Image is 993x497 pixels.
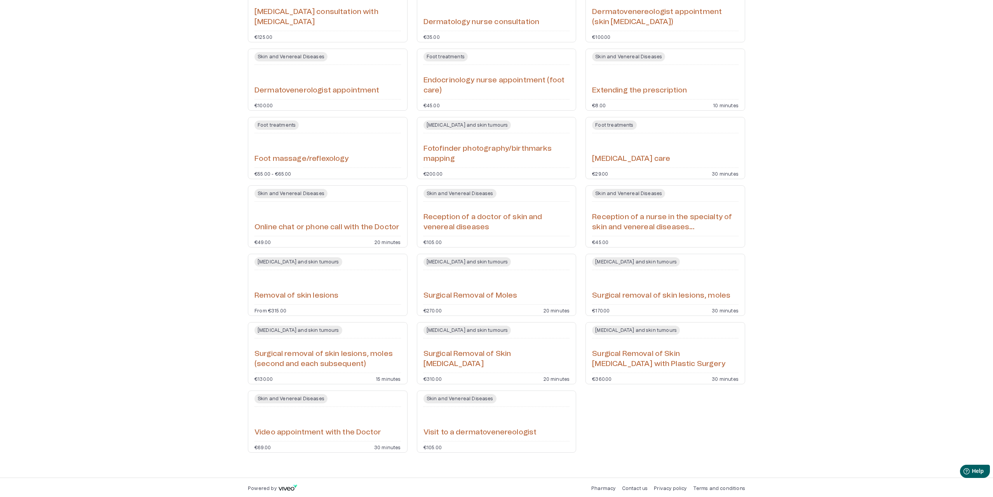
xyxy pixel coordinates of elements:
[374,445,401,449] p: 30 minutes
[254,258,342,265] span: [MEDICAL_DATA] and skin tumours
[248,485,277,492] p: Powered by
[254,327,342,334] span: [MEDICAL_DATA] and skin tumours
[423,327,511,334] span: [MEDICAL_DATA] and skin tumours
[585,185,745,248] a: Open service booking details
[254,239,271,244] p: €49.00
[712,376,739,381] p: 30 minutes
[423,53,468,60] span: Foot treatments
[592,291,730,301] h6: Surgical removal of skin lesions, moles
[592,308,610,312] p: €170.00
[254,85,380,96] h6: Dermatovenerologist appointment
[592,103,606,107] p: €8.00
[248,49,408,111] a: Open service booking details
[544,308,570,312] p: 20 minutes
[693,486,745,491] a: Terms and conditions
[254,34,272,39] p: €125.00
[248,391,408,453] a: Open service booking details
[248,322,408,384] a: Open service booking details
[423,171,442,176] p: €200.00
[423,258,511,265] span: [MEDICAL_DATA] and skin tumours
[375,239,401,244] p: 20 minutes
[423,212,570,233] h6: Reception of a doctor of skin and venereal diseases
[592,190,665,197] span: Skin and Venereal Diseases
[585,322,745,384] a: Open service booking details
[712,171,739,176] p: 30 minutes
[585,49,745,111] a: Open service booking details
[592,122,636,129] span: Foot treatments
[423,103,440,107] p: €45.00
[654,486,686,491] a: Privacy policy
[592,239,608,244] p: €45.00
[254,291,338,301] h6: Removal of skin lesions
[592,154,670,164] h6: [MEDICAL_DATA] care
[712,308,739,312] p: 30 minutes
[254,445,271,449] p: €69.00
[254,154,349,164] h6: Foot massage/reflexology
[423,75,570,96] h6: Endocrinology nurse appointment (foot care)
[254,171,291,176] p: €55.00 - €65.00
[248,185,408,248] a: Open service booking details
[254,222,399,233] h6: Online chat or phone call with the Doctor
[248,254,408,316] a: Open service booking details
[423,376,442,381] p: €310.00
[417,254,577,316] a: Open service booking details
[248,117,408,179] a: Open service booking details
[417,391,577,453] a: Open service booking details
[585,117,745,179] a: Open service booking details
[254,122,299,129] span: Foot treatments
[376,376,401,381] p: 15 minutes
[544,376,570,381] p: 20 minutes
[592,376,611,381] p: €360.00
[423,34,440,39] p: €35.00
[622,485,648,492] p: Contact us
[592,349,739,370] h6: Surgical Removal of Skin [MEDICAL_DATA] with Plastic Surgery
[592,212,739,233] h6: Reception of a nurse in the specialty of skin and venereal diseases ([MEDICAL_DATA])
[254,376,273,381] p: €130.00
[254,395,328,402] span: Skin and Venereal Diseases
[423,395,496,402] span: Skin and Venereal Diseases
[423,17,540,28] h6: Dermatology nurse consultation
[932,462,993,483] iframe: Help widget launcher
[423,144,570,164] h6: Fotofinder photography/birthmarks mapping
[254,53,328,60] span: Skin and Venereal Diseases
[254,427,381,438] h6: Video appointment with the Doctor
[585,254,745,316] a: Open service booking details
[591,486,615,491] a: Pharmacy
[713,103,739,107] p: 10 minutes
[417,322,577,384] a: Open service booking details
[592,85,687,96] h6: Extending the prescription
[254,308,286,312] p: From €315.00
[254,349,401,370] h6: Surgical removal of skin lesions, moles (second and each subsequent)
[423,291,517,301] h6: Surgical Removal of Moles
[423,190,496,197] span: Skin and Venereal Diseases
[592,258,680,265] span: [MEDICAL_DATA] and skin tumours
[423,445,442,449] p: €105.00
[254,7,401,28] h6: [MEDICAL_DATA] consultation with [MEDICAL_DATA]
[254,190,328,197] span: Skin and Venereal Diseases
[592,53,665,60] span: Skin and Venereal Diseases
[423,308,442,312] p: €270.00
[592,34,610,39] p: €100.00
[417,49,577,111] a: Open service booking details
[592,327,680,334] span: [MEDICAL_DATA] and skin tumours
[423,122,511,129] span: [MEDICAL_DATA] and skin tumours
[254,103,273,107] p: €100.00
[417,117,577,179] a: Open service booking details
[423,239,442,244] p: €105.00
[423,349,570,370] h6: Surgical Removal of Skin [MEDICAL_DATA]
[417,185,577,248] a: Open service booking details
[423,427,537,438] h6: Visit to a dermatovenereologist
[592,171,608,176] p: €29.00
[592,7,739,28] h6: Dermatovenereologist appointment (skin [MEDICAL_DATA])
